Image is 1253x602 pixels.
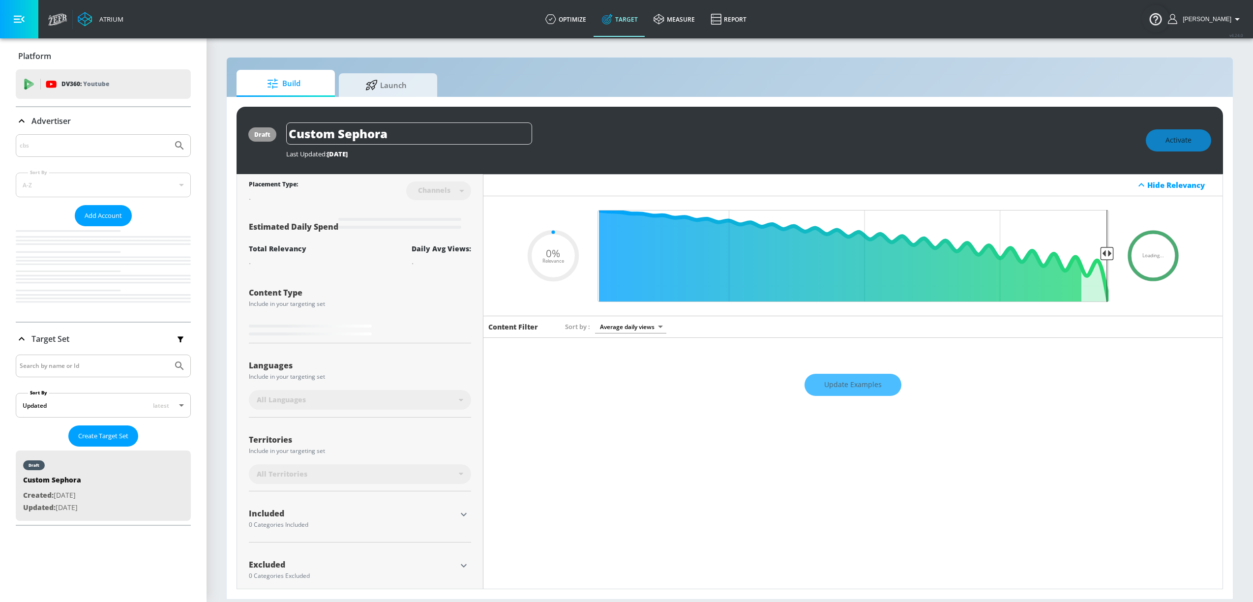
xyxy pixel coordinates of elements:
[593,210,1114,302] input: Final Threshold
[249,244,306,253] div: Total Relevancy
[249,436,471,444] div: Territories
[546,248,560,259] span: 0%
[85,210,122,221] span: Add Account
[28,390,49,396] label: Sort By
[646,1,703,37] a: measure
[349,73,423,97] span: Launch
[23,490,54,500] span: Created:
[78,12,123,27] a: Atrium
[249,561,456,569] div: Excluded
[246,72,321,95] span: Build
[327,150,348,158] span: [DATE]
[16,42,191,70] div: Platform
[16,447,191,525] nav: list of Target Set
[249,464,471,484] div: All Territories
[1147,180,1217,190] div: Hide Relevancy
[249,289,471,297] div: Content Type
[16,451,191,521] div: draftCustom SephoraCreated:[DATE]Updated:[DATE]
[249,573,456,579] div: 0 Categories Excluded
[23,489,81,502] p: [DATE]
[249,522,456,528] div: 0 Categories Included
[257,469,307,479] span: All Territories
[703,1,754,37] a: Report
[23,475,81,489] div: Custom Sephora
[16,323,191,355] div: Target Set
[249,374,471,380] div: Include in your targeting set
[95,15,123,24] div: Atrium
[249,210,471,232] div: Estimated Daily Spend
[1168,13,1243,25] button: [PERSON_NAME]
[249,301,471,307] div: Include in your targeting set
[257,395,306,405] span: All Languages
[488,322,538,331] h6: Content Filter
[565,322,590,331] span: Sort by
[31,116,71,126] p: Advertiser
[68,425,138,447] button: Create Target Set
[1142,253,1164,258] span: Loading...
[595,320,666,333] div: Average daily views
[249,180,298,190] div: Placement Type:
[1229,32,1243,38] span: v 4.24.0
[254,130,270,139] div: draft
[23,502,81,514] p: [DATE]
[594,1,646,37] a: Target
[83,79,109,89] p: Youtube
[18,51,51,61] p: Platform
[249,448,471,454] div: Include in your targeting set
[61,79,109,90] p: DV360:
[23,503,56,512] span: Updated:
[20,139,169,152] input: Search by name
[413,186,455,194] div: Channels
[249,510,456,517] div: Included
[249,221,338,232] span: Estimated Daily Spend
[16,226,191,322] nav: list of Advertiser
[483,174,1223,196] div: Hide Relevancy
[153,401,169,410] span: latest
[31,333,69,344] p: Target Set
[16,69,191,99] div: DV360: Youtube
[1142,5,1169,32] button: Open Resource Center
[28,169,49,176] label: Sort By
[75,205,132,226] button: Add Account
[249,361,471,369] div: Languages
[286,150,1136,158] div: Last Updated:
[16,134,191,322] div: Advertiser
[23,401,47,410] div: Updated
[249,390,471,410] div: All Languages
[412,244,471,253] div: Daily Avg Views:
[16,107,191,135] div: Advertiser
[542,259,564,264] span: Relevance
[537,1,594,37] a: optimize
[1179,16,1231,23] span: login as: samantha.yip@zefr.com
[78,430,128,442] span: Create Target Set
[16,173,191,197] div: A-Z
[29,463,39,468] div: draft
[20,360,169,372] input: Search by name or Id
[16,355,191,525] div: Target Set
